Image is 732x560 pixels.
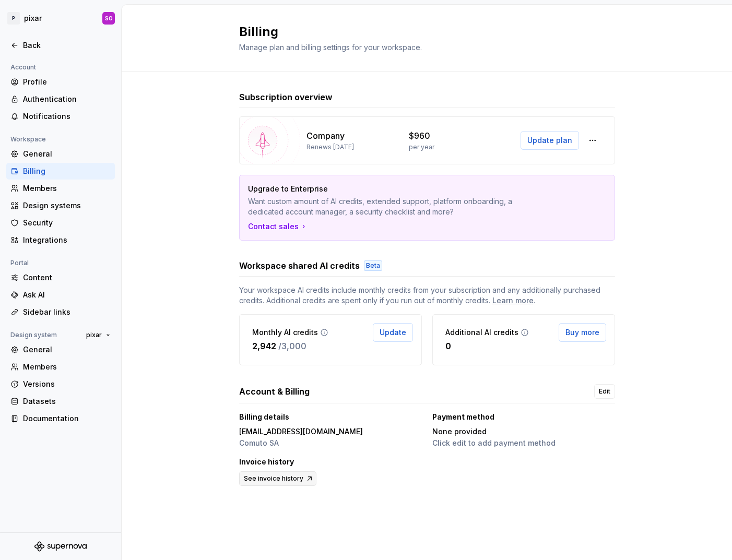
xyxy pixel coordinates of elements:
a: Profile [6,74,115,90]
div: Documentation [23,413,111,424]
a: Notifications [6,108,115,125]
a: General [6,146,115,162]
div: Design systems [23,200,111,211]
div: pixar [24,13,42,23]
div: Design system [6,329,61,341]
a: Billing [6,163,115,180]
a: Versions [6,376,115,392]
a: Integrations [6,232,115,248]
p: [EMAIL_ADDRESS][DOMAIN_NAME] [239,426,363,437]
span: Update [380,327,406,338]
div: Profile [23,77,111,87]
h2: Billing [239,23,603,40]
a: Edit [594,384,615,399]
div: Workspace [6,133,50,146]
div: Beta [364,260,382,271]
span: Your workspace AI credits include monthly credits from your subscription and any additionally pur... [239,285,615,306]
a: Members [6,180,115,197]
p: $960 [409,129,430,142]
div: Datasets [23,396,111,407]
div: Security [23,218,111,228]
a: General [6,341,115,358]
div: Billing [23,166,111,176]
a: Authentication [6,91,115,108]
h3: Account & Billing [239,385,310,398]
button: Update plan [521,131,579,150]
div: Authentication [23,94,111,104]
div: SO [105,14,113,22]
div: Back [23,40,111,51]
p: Upgrade to Enterprise [248,184,533,194]
a: Contact sales [248,221,308,232]
a: Datasets [6,393,115,410]
p: Billing details [239,412,289,422]
a: Sidebar links [6,304,115,320]
a: Content [6,269,115,286]
a: Design systems [6,197,115,214]
p: 2,942 [252,340,276,352]
h3: Workspace shared AI credits [239,259,360,272]
p: Comuto SA [239,438,363,448]
p: Renews [DATE] [306,143,354,151]
span: Update plan [527,135,572,146]
div: P [7,12,20,25]
span: Manage plan and billing settings for your workspace. [239,43,422,52]
button: Update [373,323,413,342]
a: Ask AI [6,287,115,303]
span: Buy more [565,327,599,338]
p: Monthly AI credits [252,327,318,338]
div: Notifications [23,111,111,122]
span: Edit [599,387,610,396]
a: See invoice history [239,471,316,486]
p: Invoice history [239,457,294,467]
a: Documentation [6,410,115,427]
a: Members [6,359,115,375]
div: Integrations [23,235,111,245]
div: General [23,344,111,355]
p: Want custom amount of AI credits, extended support, platform onboarding, a dedicated account mana... [248,196,533,217]
p: per year [409,143,434,151]
p: None provided [432,426,556,437]
h3: Subscription overview [239,91,333,103]
p: Payment method [432,412,494,422]
p: 0 [445,340,451,352]
div: Versions [23,379,111,389]
button: Buy more [559,323,606,342]
p: Click edit to add payment method [432,438,556,448]
p: Company [306,129,345,142]
svg: Supernova Logo [34,541,87,552]
div: Ask AI [23,290,111,300]
a: Learn more [492,295,534,306]
div: Members [23,362,111,372]
span: pixar [86,331,102,339]
p: / 3,000 [278,340,306,352]
button: PpixarSO [2,7,119,30]
a: Back [6,37,115,54]
div: Content [23,272,111,283]
div: Sidebar links [23,307,111,317]
div: Account [6,61,40,74]
div: General [23,149,111,159]
div: Portal [6,257,33,269]
a: Security [6,215,115,231]
span: See invoice history [244,474,303,483]
div: Members [23,183,111,194]
p: Additional AI credits [445,327,518,338]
